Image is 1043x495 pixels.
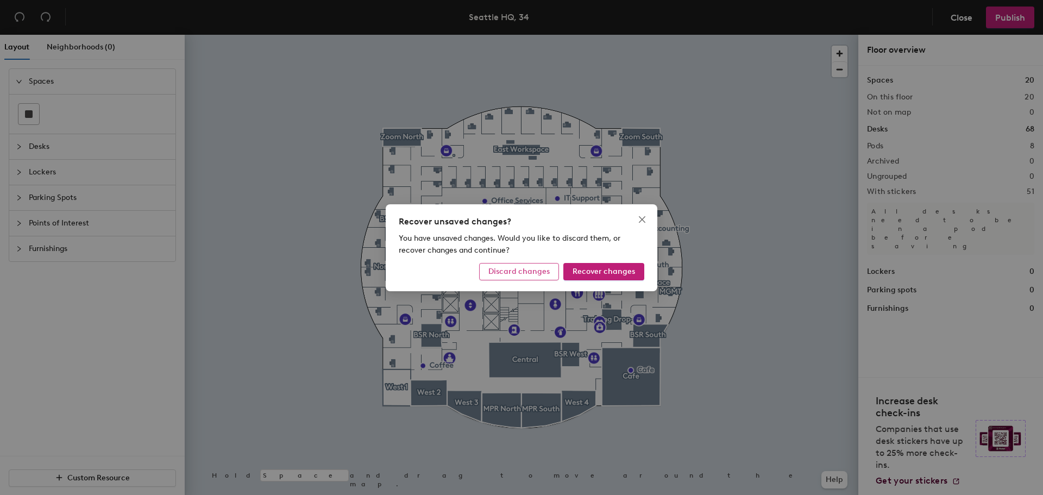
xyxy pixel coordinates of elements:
[563,263,644,280] button: Recover changes
[399,215,644,228] div: Recover unsaved changes?
[488,267,550,276] span: Discard changes
[573,267,635,276] span: Recover changes
[399,234,620,255] span: You have unsaved changes. Would you like to discard them, or recover changes and continue?
[633,211,651,228] button: Close
[638,215,646,224] span: close
[479,263,559,280] button: Discard changes
[633,215,651,224] span: Close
